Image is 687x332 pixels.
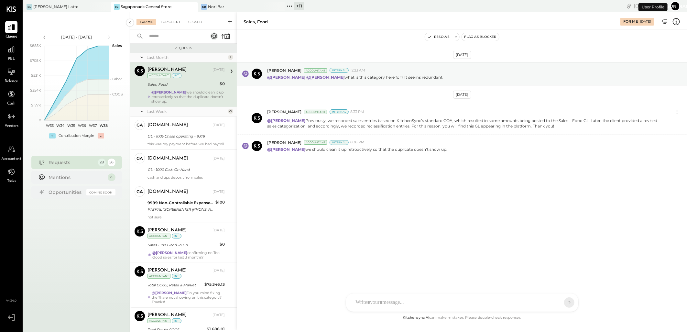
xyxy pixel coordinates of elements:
text: W35 [67,123,75,128]
div: Internal [330,140,349,145]
div: int [172,234,181,238]
div: Internal [330,109,349,114]
div: GL - 1005 Chase operating - 8378 [147,133,223,139]
div: [DOMAIN_NAME] [147,189,188,195]
text: $885K [30,43,41,48]
div: Opportunities [49,189,83,195]
div: [DATE] [213,268,225,273]
div: not sure [147,215,225,219]
div: this was my payment before we had payroll [147,142,225,146]
button: [PERSON_NAME] [670,1,681,11]
strong: @[PERSON_NAME] [267,75,305,80]
div: cash and tips deposit from sales [147,175,225,180]
span: [PERSON_NAME] [267,109,301,115]
div: [DATE] [640,19,651,24]
div: copy link [626,3,632,9]
strong: @[PERSON_NAME] [267,118,305,123]
text: W37 [89,123,97,128]
div: - [98,133,104,138]
div: NB [201,4,207,10]
div: + [49,133,56,138]
div: GL - 1000 Cash On Hand [147,166,223,173]
div: PAYPAL *SCREENENTER [PHONE_NUMBER] [GEOGRAPHIC_DATA] [147,206,213,213]
div: ga [136,189,143,195]
div: Total COGS, Retail & Market [147,282,202,288]
div: Sales, Food [147,81,218,88]
div: [DOMAIN_NAME] [147,122,188,128]
a: Balance [0,66,22,84]
div: $0 [220,81,225,87]
div: we should clean it up retroactively so that the duplicate doesn’t show up. [151,90,225,104]
div: For Me [623,19,638,24]
strong: @[PERSON_NAME] [267,147,305,152]
text: 0 [39,118,41,122]
strong: @[PERSON_NAME] [152,291,187,295]
div: [DATE] [213,123,225,128]
div: SG [114,4,120,10]
div: Sagaponack General Store [121,4,171,9]
div: Last Week [147,109,226,114]
text: $531K [31,73,41,78]
div: [DATE] [213,156,225,161]
text: COGS [112,92,123,96]
div: Accountant [147,234,170,238]
a: Vendors [0,110,22,129]
div: [DATE] [213,67,225,72]
text: Sales [112,43,122,48]
div: Mentions [49,174,104,181]
span: P&L [8,56,15,62]
span: 8:33 PM [350,109,364,115]
span: Cash [7,101,16,107]
text: W33 [46,123,53,128]
div: Coming Soon [86,189,115,195]
div: $75,346.13 [204,281,225,288]
div: confirming no Too Good sales for last 3 months? [152,250,225,260]
strong: @[PERSON_NAME] [152,250,187,255]
div: $0 [220,241,225,248]
a: Queue [0,21,22,40]
text: $708K [30,58,41,63]
div: Internal [330,68,349,73]
div: $100 [215,199,225,205]
div: + 11 [294,2,304,10]
div: Requests [133,46,234,50]
div: 28 [98,159,106,166]
div: Accountant [304,68,327,73]
div: 56 [108,159,115,166]
p: we should clean it up retroactively so that the duplicate doesn’t show up. [267,147,447,152]
div: For Client [158,19,184,25]
span: Vendors [5,123,18,129]
div: Do you mind fixing the % are not showing on this category? Thanks! [152,291,225,304]
div: 1 [228,55,233,60]
div: Last Month [147,55,226,60]
span: [PERSON_NAME] [267,68,301,73]
span: Queue [5,34,17,40]
div: Accountant [147,73,170,78]
div: [PERSON_NAME] [147,312,187,318]
text: $354K [30,88,41,93]
div: ga [136,122,143,128]
div: User Profile [638,3,668,11]
p: what is this category here for? It seems redundant. [267,74,443,80]
div: [DATE] [213,313,225,318]
div: Requests [49,159,95,166]
span: [PERSON_NAME] [267,140,301,145]
div: Accountant [147,318,170,323]
div: [DATE] [213,189,225,194]
div: int [172,73,181,78]
div: [DATE] [453,51,471,59]
text: W38 [99,123,107,128]
button: Resolve [425,33,452,41]
div: [DOMAIN_NAME] [147,155,188,162]
a: Accountant [0,143,22,162]
text: $177K [31,103,41,107]
div: Sales - Too Good To Go [147,242,218,248]
div: Accountant [147,274,170,279]
div: BL [27,4,32,10]
div: Sales, Food [244,19,268,25]
div: Nori Bar [208,4,224,9]
strong: @[PERSON_NAME] [306,75,344,80]
div: [DATE] [634,3,669,9]
a: Cash [0,88,22,107]
text: W34 [56,123,65,128]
